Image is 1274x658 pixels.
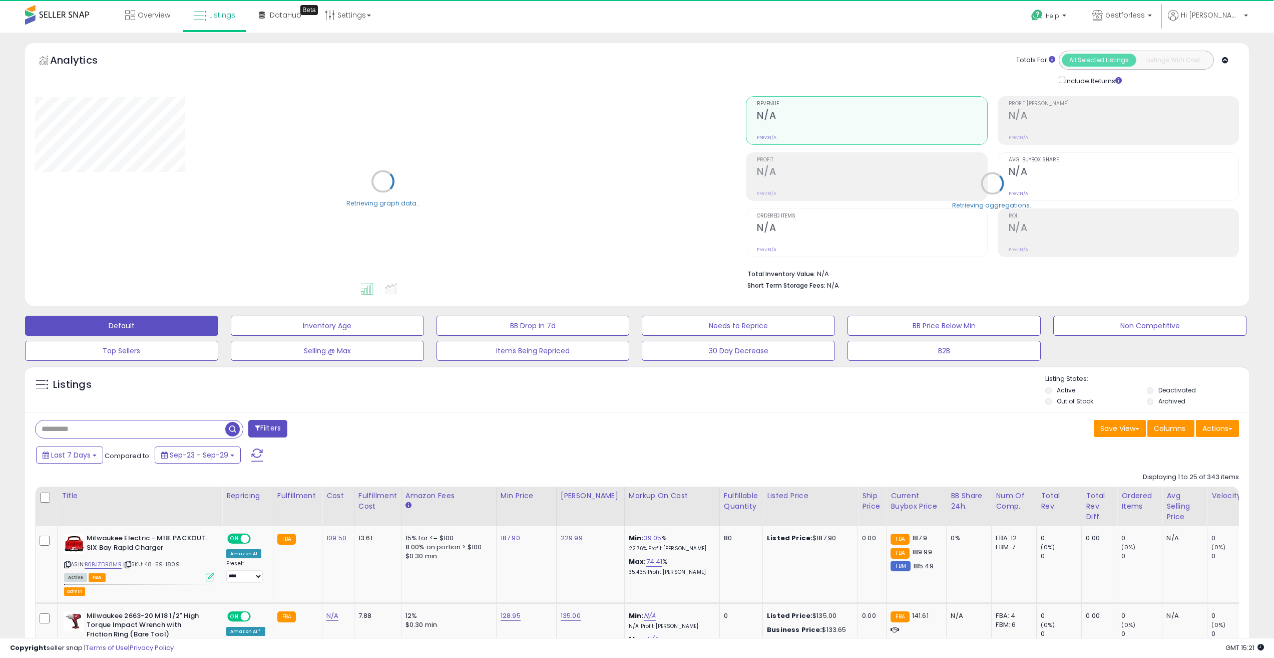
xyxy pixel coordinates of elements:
button: Default [25,316,218,336]
span: | SKU: 48-59-1809 [123,560,180,568]
label: Deactivated [1158,386,1196,394]
div: Total Rev. [1041,491,1077,512]
span: 187.9 [912,533,928,543]
a: Privacy Policy [130,643,174,652]
a: 187.90 [501,533,520,543]
span: Columns [1154,423,1185,433]
small: (0%) [1211,621,1225,629]
p: N/A Profit [PERSON_NAME] [629,623,712,630]
b: Listed Price: [767,533,812,543]
img: 416MIqKgtBL._SL40_.jpg [64,534,84,554]
img: 21VkdDYAtFL._SL40_.jpg [64,611,84,631]
div: Title [62,491,218,501]
span: 185.49 [913,561,934,571]
small: FBM [891,561,910,571]
button: Selling @ Max [231,341,424,361]
small: FBA [277,534,296,545]
small: (0%) [1121,543,1135,551]
button: Filters [248,420,287,437]
div: Cost [326,491,350,501]
div: 13.61 [358,534,393,543]
div: Retrieving graph data.. [346,198,419,207]
div: 0 [1121,552,1162,561]
span: 189.99 [912,547,932,557]
div: 0 [1211,629,1252,638]
button: B2B [847,341,1041,361]
button: admin [64,587,85,596]
button: Last 7 Days [36,447,103,464]
div: Amazon AI [226,549,261,558]
div: 0 [1041,552,1081,561]
button: Items Being Repriced [437,341,630,361]
span: Help [1046,12,1059,20]
div: $135.00 [767,611,850,620]
a: 229.99 [561,533,583,543]
div: FBA: 12 [996,534,1029,543]
small: (0%) [1041,543,1055,551]
div: 0 [1211,534,1252,543]
b: Milwaukee 2663-20 M18 1/2" High Torque Impact Wrench with Friction Ring (Bare Tool) [87,611,208,642]
small: FBA [891,548,909,559]
button: Listings With Cost [1136,54,1210,67]
span: FBA [89,573,106,582]
span: Compared to: [105,451,151,461]
div: 15% for <= $100 [405,534,489,543]
p: Listing States: [1045,374,1249,384]
button: BB Price Below Min [847,316,1041,336]
div: seller snap | | [10,643,174,653]
span: bestforless [1105,10,1145,20]
div: Amazon AI * [226,627,265,636]
button: Save View [1094,420,1146,437]
div: Markup on Cost [629,491,715,501]
div: Avg Selling Price [1166,491,1203,522]
div: 0% [951,534,984,543]
a: N/A [646,634,658,644]
button: BB Drop in 7d [437,316,630,336]
div: Velocity [1211,491,1248,501]
button: Actions [1196,420,1239,437]
span: Sep-23 - Sep-29 [170,450,228,460]
div: 0 [1211,611,1252,620]
label: Out of Stock [1057,397,1093,405]
div: Min Price [501,491,552,501]
b: Min: [629,611,644,620]
b: Business Price: [767,625,822,634]
small: FBA [277,611,296,622]
div: N/A [1166,534,1199,543]
div: % [629,557,712,576]
span: Overview [138,10,170,20]
small: (0%) [1041,621,1055,629]
button: Columns [1147,420,1194,437]
div: Retrieving aggregations.. [952,200,1033,209]
div: Ordered Items [1121,491,1158,512]
div: Num of Comp. [996,491,1032,512]
div: FBA: 4 [996,611,1029,620]
span: Last 7 Days [51,450,91,460]
a: Help [1023,2,1076,33]
div: N/A [951,611,984,620]
div: 0 [1041,629,1081,638]
button: Inventory Age [231,316,424,336]
button: Top Sellers [25,341,218,361]
div: 0 [1211,552,1252,561]
span: ON [228,535,241,543]
button: 30 Day Decrease [642,341,835,361]
div: 0 [1121,629,1162,638]
div: 12% [405,611,489,620]
b: Max: [629,557,646,566]
div: 0.00 [862,611,879,620]
div: Totals For [1016,56,1055,65]
button: All Selected Listings [1062,54,1136,67]
div: 0 [1121,611,1162,620]
button: Non Competitive [1053,316,1246,336]
div: 80 [724,534,755,543]
a: 39.05 [644,533,662,543]
div: $0.30 min [405,552,489,561]
i: Get Help [1031,9,1043,22]
div: Amazon Fees [405,491,492,501]
strong: Copyright [10,643,47,652]
div: Tooltip anchor [300,5,318,15]
div: [PERSON_NAME] [561,491,620,501]
div: Fulfillment Cost [358,491,397,512]
b: Min: [629,533,644,543]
